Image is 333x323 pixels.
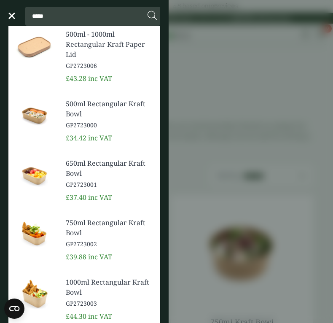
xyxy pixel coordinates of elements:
span: 1000ml Rectangular Kraft Bowl [66,277,153,297]
span: £44.30 [66,312,86,321]
span: 500ml Rectangular Kraft Bowl [66,99,153,119]
span: GP2723006 [66,61,153,70]
span: 750ml Rectangular Kraft Bowl [66,218,153,238]
img: GP2723001 [8,155,59,195]
img: GP2723003 [8,274,59,314]
img: GP2723006 [8,26,59,66]
span: GP2723001 [66,180,153,189]
a: 500ml - 1000ml Rectangular Kraft Paper Lid GP2723006 [66,29,153,70]
span: inc VAT [88,74,112,83]
a: 650ml Rectangular Kraft Bowl GP2723001 [66,158,153,189]
span: 500ml - 1000ml Rectangular Kraft Paper Lid [66,29,153,59]
a: 750ml Rectangular Kraft Bowl GP2723002 [66,218,153,248]
span: GP2723003 [66,299,153,308]
span: £43.28 [66,74,86,83]
img: GP2723002 [8,214,59,255]
button: Open CMP widget [4,299,24,319]
span: £37.40 [66,193,86,202]
span: inc VAT [88,193,112,202]
span: inc VAT [88,133,112,143]
a: 1000ml Rectangular Kraft Bowl GP2723003 [66,277,153,308]
span: inc VAT [88,252,112,261]
img: GP2723000 [8,95,59,136]
span: inc VAT [88,312,112,321]
span: GP2723002 [66,240,153,248]
a: 500ml Rectangular Kraft Bowl GP2723000 [66,99,153,129]
span: £39.88 [66,252,86,261]
span: GP2723000 [66,121,153,129]
span: £34.42 [66,133,86,143]
span: 650ml Rectangular Kraft Bowl [66,158,153,178]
